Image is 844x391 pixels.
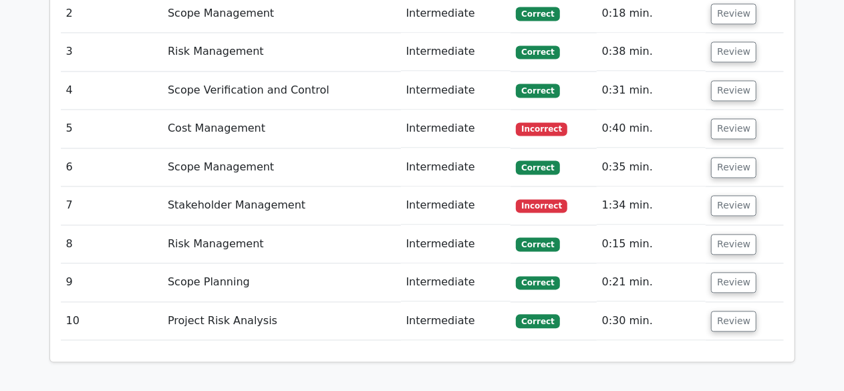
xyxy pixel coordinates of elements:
[597,148,706,186] td: 0:35 min.
[401,225,511,263] td: Intermediate
[711,272,756,293] button: Review
[516,276,559,289] span: Correct
[711,195,756,216] button: Review
[516,199,567,213] span: Incorrect
[711,118,756,139] button: Review
[516,314,559,328] span: Correct
[162,148,401,186] td: Scope Management
[162,225,401,263] td: Risk Management
[711,234,756,255] button: Review
[162,302,401,340] td: Project Risk Analysis
[61,33,163,71] td: 3
[162,110,401,148] td: Cost Management
[401,302,511,340] td: Intermediate
[401,148,511,186] td: Intermediate
[516,237,559,251] span: Correct
[597,110,706,148] td: 0:40 min.
[711,311,756,332] button: Review
[162,72,401,110] td: Scope Verification and Control
[597,186,706,225] td: 1:34 min.
[401,263,511,301] td: Intermediate
[61,302,163,340] td: 10
[711,3,756,24] button: Review
[597,263,706,301] td: 0:21 min.
[61,186,163,225] td: 7
[61,72,163,110] td: 4
[61,148,163,186] td: 6
[162,186,401,225] td: Stakeholder Management
[597,33,706,71] td: 0:38 min.
[516,84,559,97] span: Correct
[711,80,756,101] button: Review
[516,122,567,136] span: Incorrect
[597,302,706,340] td: 0:30 min.
[516,7,559,20] span: Correct
[597,225,706,263] td: 0:15 min.
[401,186,511,225] td: Intermediate
[162,33,401,71] td: Risk Management
[401,33,511,71] td: Intermediate
[61,225,163,263] td: 8
[401,110,511,148] td: Intermediate
[711,157,756,178] button: Review
[516,45,559,59] span: Correct
[162,263,401,301] td: Scope Planning
[61,110,163,148] td: 5
[401,72,511,110] td: Intermediate
[516,160,559,174] span: Correct
[711,41,756,62] button: Review
[597,72,706,110] td: 0:31 min.
[61,263,163,301] td: 9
